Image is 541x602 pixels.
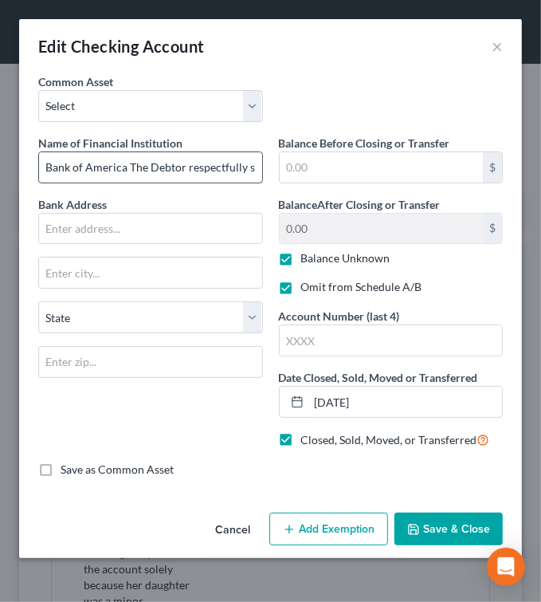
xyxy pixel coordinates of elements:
button: Cancel [202,514,263,546]
div: Open Intercom Messenger [487,548,525,586]
label: Balance Before Closing or Transfer [279,135,450,151]
div: Edit Checking Account [38,35,204,57]
button: Add Exemption [269,513,388,546]
label: Bank Address [30,196,271,213]
label: Common Asset [38,73,113,90]
div: $ [483,214,502,244]
input: 0.00 [280,152,484,183]
div: $ [483,152,502,183]
span: Name of Financial Institution [38,136,182,150]
button: × [492,37,503,56]
label: Account Number (last 4) [279,308,400,325]
input: MM/DD/YYYY [309,387,503,417]
label: Balance [279,196,441,213]
label: Balance Unknown [301,250,390,266]
label: Omit from Schedule A/B [301,279,422,295]
label: Save as Common Asset [61,462,174,478]
span: Date Closed, Sold, Moved or Transferred [279,371,478,384]
span: Closed, Sold, Moved, or Transferred [301,433,477,447]
input: Enter city... [39,258,262,288]
button: Save & Close [394,513,503,546]
input: Enter name... [39,152,262,183]
input: Enter zip... [38,346,263,378]
input: 0.00 [280,214,484,244]
span: After Closing or Transfer [318,198,441,211]
input: XXXX [280,325,503,356]
input: Enter address... [39,214,262,244]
